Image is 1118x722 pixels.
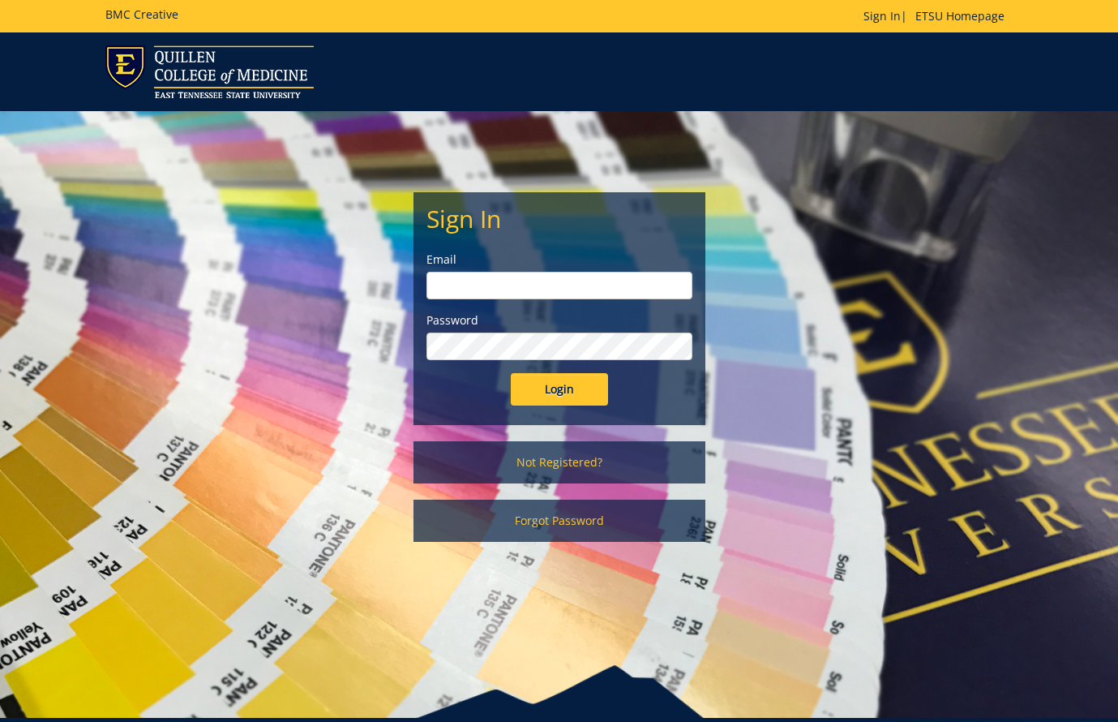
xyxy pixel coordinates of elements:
h5: BMC Creative [105,8,178,20]
img: ETSU logo [105,45,314,98]
p: | [863,8,1013,24]
label: Password [426,312,692,329]
label: Email [426,251,692,268]
a: Forgot Password [413,500,705,542]
a: Sign In [863,8,901,24]
h2: Sign In [426,205,692,232]
input: Login [511,373,608,406]
a: ETSU Homepage [907,8,1013,24]
a: Not Registered? [413,441,705,483]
